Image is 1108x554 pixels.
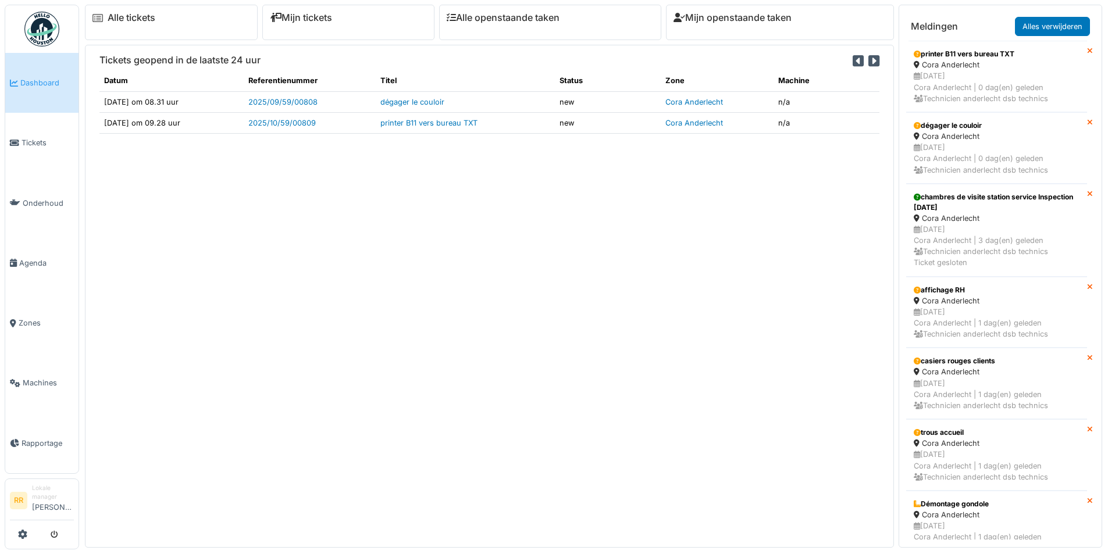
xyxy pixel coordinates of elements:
div: Cora Anderlecht [914,366,1080,377]
div: Cora Anderlecht [914,509,1080,520]
div: chambres de visite station service Inspection [DATE] [914,192,1080,213]
div: dégager le couloir [914,120,1080,131]
div: trous accueil [914,427,1080,438]
td: [DATE] om 09.28 uur [99,112,244,133]
li: [PERSON_NAME] [32,484,74,517]
th: Zone [661,70,774,91]
a: Onderhoud [5,173,79,233]
span: Rapportage [22,438,74,449]
a: 2025/10/59/00809 [248,119,316,127]
a: Mijn tickets [270,12,332,23]
div: [DATE] Cora Anderlecht | 1 dag(en) geleden Technicien anderlecht dsb technics [914,306,1080,340]
div: Cora Anderlecht [914,131,1080,142]
td: n/a [774,112,879,133]
a: printer B11 vers bureau TXT [380,119,478,127]
span: Onderhoud [23,198,74,209]
span: Zones [19,317,74,328]
div: [DATE] Cora Anderlecht | 0 dag(en) geleden Technicien anderlecht dsb technics [914,142,1080,176]
th: Titel [376,70,555,91]
div: casiers rouges clients [914,356,1080,366]
a: Alle tickets [108,12,155,23]
td: new [555,112,661,133]
a: affichage RH Cora Anderlecht [DATE]Cora Anderlecht | 1 dag(en) geleden Technicien anderlecht dsb ... [906,277,1087,348]
a: 2025/09/59/00808 [248,98,318,106]
div: Cora Anderlecht [914,59,1080,70]
a: Mijn openstaande taken [674,12,792,23]
span: Tickets [22,137,74,148]
span: Machines [23,377,74,388]
div: Cora Anderlecht [914,295,1080,306]
a: Tickets [5,113,79,173]
th: Machine [774,70,879,91]
a: Agenda [5,233,79,293]
div: Démontage gondole [914,499,1080,509]
a: casiers rouges clients Cora Anderlecht [DATE]Cora Anderlecht | 1 dag(en) geleden Technicien ander... [906,348,1087,419]
div: [DATE] Cora Anderlecht | 3 dag(en) geleden Technicien anderlecht dsb technics Ticket gesloten [914,224,1080,269]
th: Referentienummer [244,70,376,91]
a: Alles verwijderen [1015,17,1090,36]
a: Cora Anderlecht [665,119,723,127]
td: [DATE] om 08.31 uur [99,91,244,112]
span: Agenda [19,258,74,269]
a: dégager le couloir Cora Anderlecht [DATE]Cora Anderlecht | 0 dag(en) geleden Technicien anderlech... [906,112,1087,184]
a: trous accueil Cora Anderlecht [DATE]Cora Anderlecht | 1 dag(en) geleden Technicien anderlecht dsb... [906,419,1087,491]
a: printer B11 vers bureau TXT Cora Anderlecht [DATE]Cora Anderlecht | 0 dag(en) geleden Technicien ... [906,41,1087,112]
a: dégager le couloir [380,98,444,106]
span: Dashboard [20,77,74,88]
div: Cora Anderlecht [914,438,1080,449]
th: Datum [99,70,244,91]
a: Cora Anderlecht [665,98,723,106]
a: RR Lokale manager[PERSON_NAME] [10,484,74,520]
a: chambres de visite station service Inspection [DATE] Cora Anderlecht [DATE]Cora Anderlecht | 3 da... [906,184,1087,277]
h6: Tickets geopend in de laatste 24 uur [99,55,261,66]
div: Cora Anderlecht [914,213,1080,224]
td: n/a [774,91,879,112]
div: [DATE] Cora Anderlecht | 1 dag(en) geleden Technicien anderlecht dsb technics [914,449,1080,482]
a: Rapportage [5,413,79,473]
h6: Meldingen [911,21,958,32]
div: Lokale manager [32,484,74,502]
div: affichage RH [914,285,1080,295]
div: [DATE] Cora Anderlecht | 1 dag(en) geleden Technicien anderlecht dsb technics [914,378,1080,412]
img: Badge_color-CXgf-gQk.svg [24,12,59,47]
a: Alle openstaande taken [447,12,560,23]
li: RR [10,492,27,509]
a: Dashboard [5,53,79,113]
div: [DATE] Cora Anderlecht | 0 dag(en) geleden Technicien anderlecht dsb technics [914,70,1080,104]
td: new [555,91,661,112]
a: Machines [5,353,79,413]
th: Status [555,70,661,91]
a: Zones [5,293,79,353]
div: printer B11 vers bureau TXT [914,49,1080,59]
